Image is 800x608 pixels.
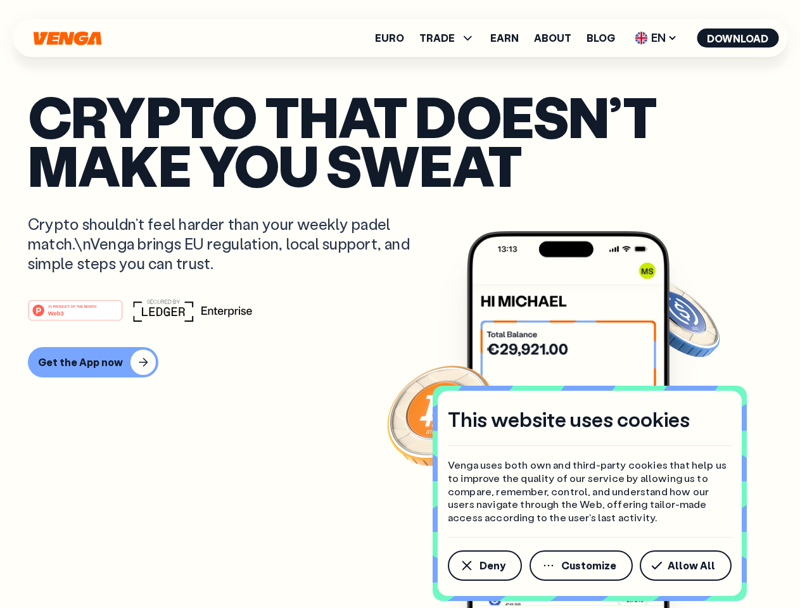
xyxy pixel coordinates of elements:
button: Deny [448,550,522,581]
a: Get the App now [28,347,772,377]
span: TRADE [419,33,455,43]
button: Download [697,28,778,47]
span: EN [630,28,682,48]
a: Euro [375,33,404,43]
p: Crypto that doesn’t make you sweat [28,92,772,189]
h4: This website uses cookies [448,406,690,433]
img: USDC coin [632,272,723,364]
a: #1 PRODUCT OF THE MONTHWeb3 [28,307,123,324]
a: Blog [587,33,615,43]
button: Get the App now [28,347,158,377]
span: Deny [479,560,505,571]
span: TRADE [419,30,475,46]
button: Customize [530,550,633,581]
img: Bitcoin [384,358,498,472]
tspan: #1 PRODUCT OF THE MONTH [48,304,96,308]
div: Get the App now [38,356,123,369]
a: Earn [490,33,519,43]
p: Crypto shouldn’t feel harder than your weekly padel match.\nVenga brings EU regulation, local sup... [28,214,428,274]
button: Allow All [640,550,732,581]
span: Allow All [668,560,715,571]
svg: Home [32,31,103,46]
p: Venga uses both own and third-party cookies that help us to improve the quality of our service by... [448,459,732,524]
img: flag-uk [635,32,647,44]
tspan: Web3 [48,309,64,316]
span: Customize [561,560,616,571]
a: About [534,33,571,43]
